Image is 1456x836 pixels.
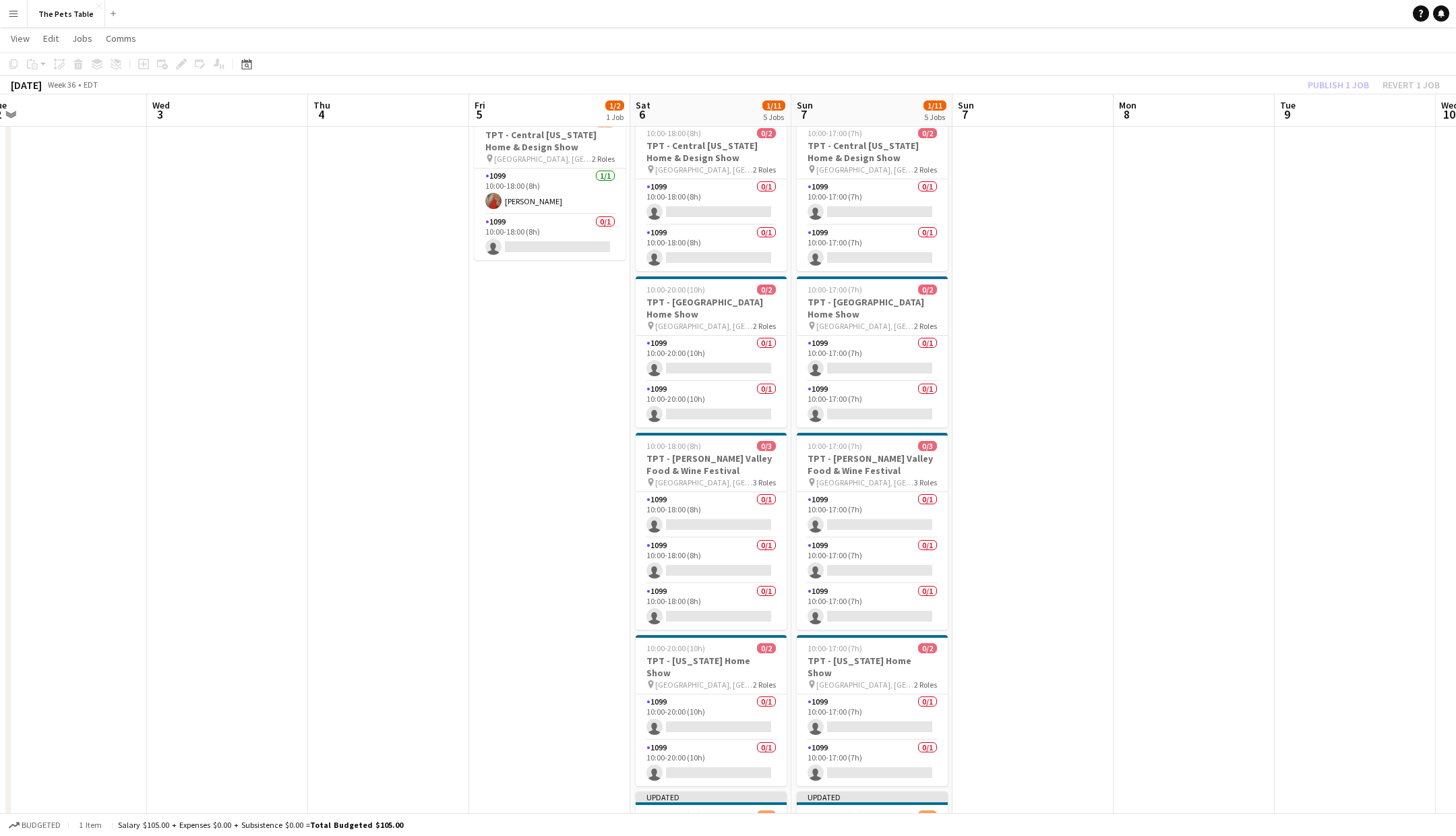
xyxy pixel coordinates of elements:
h3: TPT - [PERSON_NAME] Valley Food & Wine Festival [797,452,948,477]
app-card-role: 10990/110:00-18:00 (8h) [636,492,787,538]
span: 1/2 [757,810,776,820]
span: 3 Roles [753,477,776,487]
div: Updated [636,792,787,802]
div: Updated [797,792,948,802]
span: Fri [475,99,485,111]
span: 0/2 [757,643,776,653]
a: Comms [100,30,142,47]
app-card-role: 10990/110:00-17:00 (7h) [797,740,948,786]
span: 0/2 [918,643,937,653]
app-job-card: 10:00-17:00 (7h)0/2TPT - [US_STATE] Home Show [GEOGRAPHIC_DATA], [GEOGRAPHIC_DATA]2 Roles10990/11... [797,635,948,786]
app-card-role: 10990/110:00-20:00 (10h) [636,694,787,740]
button: The Pets Table [28,1,105,27]
span: 2 Roles [914,680,937,690]
h3: TPT - [US_STATE] Home Show [797,655,948,679]
span: Week 36 [44,80,78,90]
span: 2 Roles [753,165,776,175]
span: 10:00-17:00 (7h) [808,285,862,295]
app-card-role: 10990/110:00-18:00 (8h) [636,225,787,271]
span: 3 [150,107,170,122]
app-card-role: 10990/110:00-18:00 (8h) [636,584,787,630]
app-job-card: Updated10:00-18:00 (8h)0/2TPT - Central [US_STATE] Home & Design Show [GEOGRAPHIC_DATA], [GEOGRAP... [636,109,787,271]
app-card-role: 10990/110:00-20:00 (10h) [636,336,787,382]
span: [GEOGRAPHIC_DATA], [GEOGRAPHIC_DATA] [816,165,914,175]
h3: TPT - [GEOGRAPHIC_DATA] Home Show [636,296,787,320]
span: Total Budgeted $105.00 [310,820,403,830]
span: Sun [797,99,813,111]
app-job-card: 10:00-18:00 (8h)1/2TPT - Central [US_STATE] Home & Design Show [GEOGRAPHIC_DATA], [GEOGRAPHIC_DAT... [475,109,626,260]
span: 0/3 [918,441,937,451]
span: [GEOGRAPHIC_DATA], [GEOGRAPHIC_DATA] [655,321,753,331]
span: 2 Roles [914,165,937,175]
span: Budgeted [22,820,61,830]
div: 5 Jobs [924,112,946,122]
span: 0/2 [918,128,937,138]
span: [GEOGRAPHIC_DATA], [GEOGRAPHIC_DATA] [655,165,753,175]
h3: TPT - [US_STATE] Home Show [636,655,787,679]
span: 4 [311,107,330,122]
span: 2 Roles [753,680,776,690]
app-card-role: 10990/110:00-17:00 (7h) [797,225,948,271]
app-card-role: 10990/110:00-17:00 (7h) [797,694,948,740]
span: 5 [473,107,485,122]
span: 10:00-17:00 (7h) [808,128,862,138]
app-card-role: 10990/110:00-17:00 (7h) [797,584,948,630]
span: 1/2 [605,100,624,111]
app-card-role: 10990/110:00-18:00 (8h) [475,214,626,260]
app-job-card: 10:00-20:00 (10h)0/2TPT - [GEOGRAPHIC_DATA] Home Show [GEOGRAPHIC_DATA], [GEOGRAPHIC_DATA]2 Roles... [636,276,787,427]
span: [GEOGRAPHIC_DATA], [GEOGRAPHIC_DATA] [816,680,914,690]
h3: TPT - Central [US_STATE] Home & Design Show [797,140,948,164]
span: Sun [958,99,974,111]
span: 3 Roles [914,477,937,487]
app-card-role: 10990/110:00-18:00 (8h) [636,538,787,584]
span: 2 Roles [914,321,937,331]
app-card-role: 10990/110:00-18:00 (8h) [636,179,787,225]
span: 6 [634,107,650,122]
app-card-role: 10991/110:00-18:00 (8h)[PERSON_NAME] [475,169,626,214]
span: Mon [1119,99,1136,111]
a: Edit [38,30,64,47]
span: Sat [636,99,650,111]
span: 0/2 [757,128,776,138]
h3: TPT - [PERSON_NAME] Valley Food & Wine Festival [636,452,787,477]
app-job-card: Updated10:00-17:00 (7h)0/2TPT - Central [US_STATE] Home & Design Show [GEOGRAPHIC_DATA], [GEOGRAP... [797,109,948,271]
span: Tue [1280,99,1296,111]
span: [GEOGRAPHIC_DATA], [GEOGRAPHIC_DATA] [816,321,914,331]
a: View [5,30,35,47]
span: 1/11 [923,100,946,111]
span: Wed [152,99,170,111]
div: Salary $105.00 + Expenses $0.00 + Subsistence $0.00 = [118,820,403,830]
span: 10:00-18:00 (8h) [646,441,701,451]
a: Jobs [67,30,98,47]
span: 10:00-20:00 (10h) [646,285,705,295]
app-card-role: 10990/110:00-17:00 (7h) [797,382,948,427]
app-job-card: 10:00-17:00 (7h)0/2TPT - [GEOGRAPHIC_DATA] Home Show [GEOGRAPHIC_DATA], [GEOGRAPHIC_DATA]2 Roles1... [797,276,948,427]
span: View [11,32,30,44]
span: 2 Roles [592,154,615,164]
app-card-role: 10990/110:00-20:00 (10h) [636,740,787,786]
span: [GEOGRAPHIC_DATA], [GEOGRAPHIC_DATA] [655,477,753,487]
span: Jobs [72,32,92,44]
div: 10:00-20:00 (10h)0/2TPT - [US_STATE] Home Show [GEOGRAPHIC_DATA], [GEOGRAPHIC_DATA]2 Roles10990/1... [636,635,787,786]
div: 1 Job [606,112,624,122]
span: 8 [1117,107,1136,122]
div: [DATE] [11,78,42,92]
span: 10:00-20:00 (10h) [646,643,705,653]
div: 5 Jobs [763,112,785,122]
app-job-card: 10:00-18:00 (8h)0/3TPT - [PERSON_NAME] Valley Food & Wine Festival [GEOGRAPHIC_DATA], [GEOGRAPHIC... [636,433,787,630]
span: Thu [313,99,330,111]
h3: TPT - Central [US_STATE] Home & Design Show [475,129,626,153]
span: [GEOGRAPHIC_DATA], [GEOGRAPHIC_DATA] [494,154,592,164]
span: 7 [956,107,974,122]
span: Edit [43,32,59,44]
span: 0/2 [918,285,937,295]
span: 10:00-18:00 (8h) [646,128,701,138]
span: 1 item [74,820,107,830]
app-job-card: 10:00-17:00 (7h)0/3TPT - [PERSON_NAME] Valley Food & Wine Festival [GEOGRAPHIC_DATA], [GEOGRAPHIC... [797,433,948,630]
